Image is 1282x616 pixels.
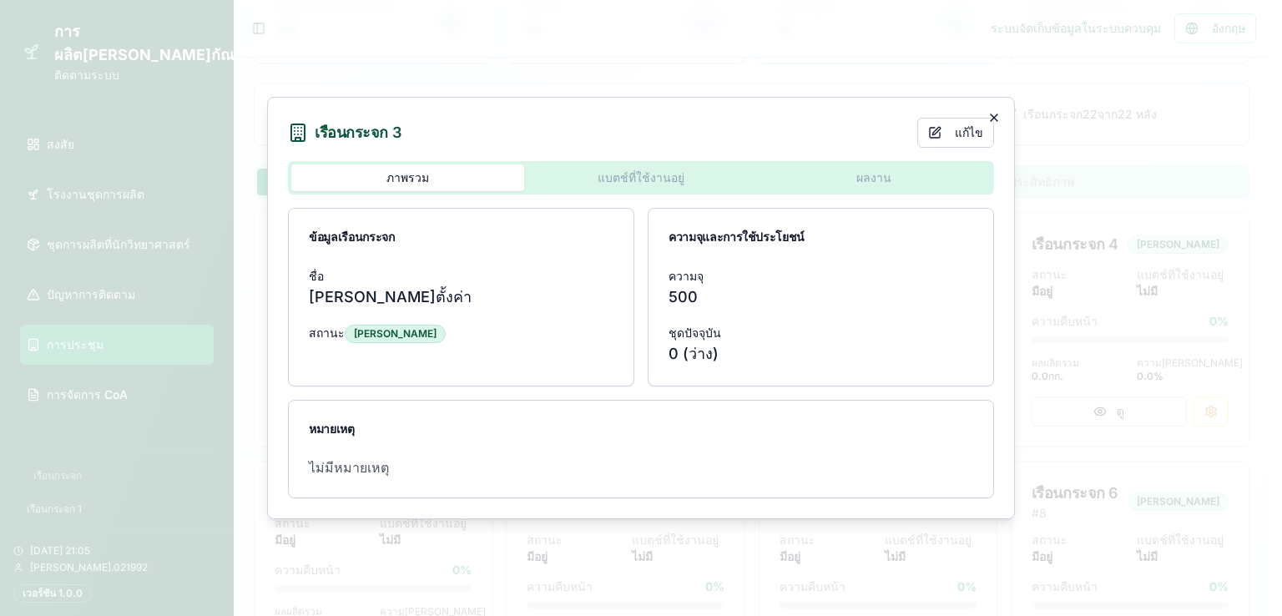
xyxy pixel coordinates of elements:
font: หมายเหตุ [309,422,355,436]
font: ไม่มีหมายเหตุ [309,459,389,476]
font: ภาพรวม [386,170,429,184]
font: ความจุ [669,269,704,283]
font: สถานะ [309,326,345,340]
font: ชื่อ [309,269,324,283]
button: แก้ไข [917,118,994,148]
font: [PERSON_NAME] [354,327,437,340]
font: แก้ไข [955,125,983,139]
font: ข้อมูลเรือนกระจก [309,230,394,244]
font: ผลงาน [856,170,891,184]
font: ความจุและการใช้ประโยชน์ [669,230,805,244]
font: แบตช์ที่ใช้งานอยู่ [598,170,684,184]
font: 500 [669,288,698,305]
font: [PERSON_NAME]ตั้งค่า [309,288,472,305]
font: 0 (ว่าง) [669,345,719,362]
font: เรือนกระจก 3 [315,124,401,141]
font: ชุดปัจจุบัน [669,326,721,340]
